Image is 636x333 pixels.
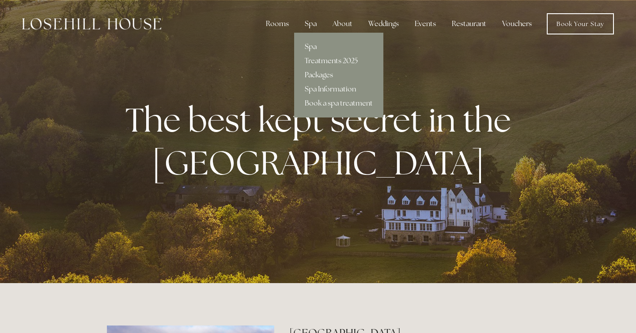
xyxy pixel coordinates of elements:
div: Events [408,15,443,33]
div: Spa [298,15,324,33]
a: Spa [294,40,383,54]
div: Restaurant [445,15,493,33]
a: Packages [294,68,383,82]
img: Losehill House [22,18,161,30]
a: Book a spa treatment [294,96,383,110]
a: Spa Information [294,82,383,96]
a: Vouchers [495,15,539,33]
a: Treatments 2025 [294,54,383,68]
a: Book Your Stay [547,13,614,34]
strong: The best kept secret in the [GEOGRAPHIC_DATA] [125,98,518,185]
div: Weddings [361,15,406,33]
div: Rooms [259,15,296,33]
div: About [326,15,360,33]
